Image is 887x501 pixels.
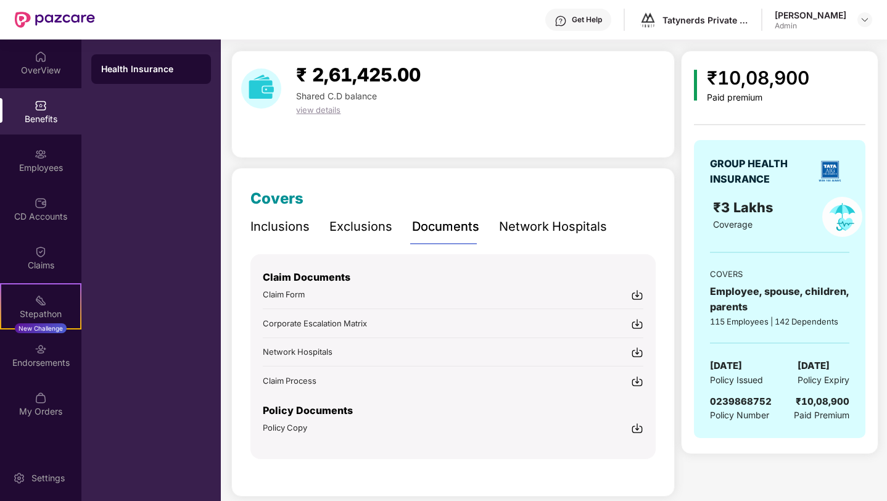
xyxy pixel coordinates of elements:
[572,15,602,25] div: Get Help
[710,410,769,420] span: Policy Number
[35,197,47,209] img: svg+xml;base64,PHN2ZyBpZD0iQ0RfQWNjb3VudHMiIGRhdGEtbmFtZT0iQ0QgQWNjb3VudHMiIHhtbG5zPSJodHRwOi8vd3...
[263,347,332,357] span: Network Hospitals
[263,376,316,386] span: Claim Process
[35,246,47,258] img: svg+xml;base64,PHN2ZyBpZD0iQ2xhaW0iIHhtbG5zPSJodHRwOi8vd3d3LnczLm9yZy8yMDAwL3N2ZyIgd2lkdGg9IjIwIi...
[710,358,742,373] span: [DATE]
[775,9,846,21] div: [PERSON_NAME]
[263,318,367,328] span: Corporate Escalation Matrix
[28,472,68,484] div: Settings
[707,93,809,103] div: Paid premium
[13,472,25,484] img: svg+xml;base64,PHN2ZyBpZD0iU2V0dGluZy0yMHgyMCIgeG1sbnM9Imh0dHA6Ly93d3cudzMub3JnLzIwMDAvc3ZnIiB3aW...
[555,15,567,27] img: svg+xml;base64,PHN2ZyBpZD0iSGVscC0zMngzMiIgeG1sbnM9Imh0dHA6Ly93d3cudzMub3JnLzIwMDAvc3ZnIiB3aWR0aD...
[263,423,307,433] span: Policy Copy
[814,155,846,187] img: insurerLogo
[250,217,310,236] div: Inclusions
[707,64,809,93] div: ₹10,08,900
[296,105,340,115] span: view details
[296,64,421,86] span: ₹ 2,61,425.00
[798,358,830,373] span: [DATE]
[35,294,47,307] img: svg+xml;base64,PHN2ZyB4bWxucz0iaHR0cDovL3d3dy53My5vcmcvMjAwMC9zdmciIHdpZHRoPSIyMSIgaGVpZ2h0PSIyMC...
[710,395,772,407] span: 0239868752
[35,51,47,63] img: svg+xml;base64,PHN2ZyBpZD0iSG9tZSIgeG1sbnM9Imh0dHA6Ly93d3cudzMub3JnLzIwMDAvc3ZnIiB3aWR0aD0iMjAiIG...
[710,268,849,280] div: COVERS
[35,148,47,160] img: svg+xml;base64,PHN2ZyBpZD0iRW1wbG95ZWVzIiB4bWxucz0iaHR0cDovL3d3dy53My5vcmcvMjAwMC9zdmciIHdpZHRoPS...
[263,403,643,418] p: Policy Documents
[101,63,201,75] div: Health Insurance
[713,199,777,215] span: ₹3 Lakhs
[499,217,607,236] div: Network Hospitals
[710,156,810,187] div: GROUP HEALTH INSURANCE
[15,12,95,28] img: New Pazcare Logo
[241,68,281,109] img: download
[15,323,67,333] div: New Challenge
[631,289,643,301] img: svg+xml;base64,PHN2ZyBpZD0iRG93bmxvYWQtMjR4MjQiIHhtbG5zPSJodHRwOi8vd3d3LnczLm9yZy8yMDAwL3N2ZyIgd2...
[631,318,643,330] img: svg+xml;base64,PHN2ZyBpZD0iRG93bmxvYWQtMjR4MjQiIHhtbG5zPSJodHRwOi8vd3d3LnczLm9yZy8yMDAwL3N2ZyIgd2...
[35,99,47,112] img: svg+xml;base64,PHN2ZyBpZD0iQmVuZWZpdHMiIHhtbG5zPSJodHRwOi8vd3d3LnczLm9yZy8yMDAwL3N2ZyIgd2lkdGg9Ij...
[1,308,80,320] div: Stepathon
[860,15,870,25] img: svg+xml;base64,PHN2ZyBpZD0iRHJvcGRvd24tMzJ4MzIiIHhtbG5zPSJodHRwOi8vd3d3LnczLm9yZy8yMDAwL3N2ZyIgd2...
[639,11,657,29] img: logo%20-%20black%20(1).png
[822,197,862,237] img: policyIcon
[710,315,849,328] div: 115 Employees | 142 Dependents
[263,270,643,285] p: Claim Documents
[412,217,479,236] div: Documents
[35,392,47,404] img: svg+xml;base64,PHN2ZyBpZD0iTXlfT3JkZXJzIiBkYXRhLW5hbWU9Ik15IE9yZGVycyIgeG1sbnM9Imh0dHA6Ly93d3cudz...
[35,343,47,355] img: svg+xml;base64,PHN2ZyBpZD0iRW5kb3JzZW1lbnRzIiB4bWxucz0iaHR0cDovL3d3dy53My5vcmcvMjAwMC9zdmciIHdpZH...
[794,408,849,422] span: Paid Premium
[662,14,749,26] div: Tatynerds Private Limited
[631,422,643,434] img: svg+xml;base64,PHN2ZyBpZD0iRG93bmxvYWQtMjR4MjQiIHhtbG5zPSJodHRwOi8vd3d3LnczLm9yZy8yMDAwL3N2ZyIgd2...
[263,289,305,299] span: Claim Form
[296,91,377,101] span: Shared C.D balance
[710,373,763,387] span: Policy Issued
[329,217,392,236] div: Exclusions
[694,70,697,101] img: icon
[631,375,643,387] img: svg+xml;base64,PHN2ZyBpZD0iRG93bmxvYWQtMjR4MjQiIHhtbG5zPSJodHRwOi8vd3d3LnczLm9yZy8yMDAwL3N2ZyIgd2...
[710,284,849,315] div: Employee, spouse, children, parents
[796,394,849,409] div: ₹10,08,900
[631,346,643,358] img: svg+xml;base64,PHN2ZyBpZD0iRG93bmxvYWQtMjR4MjQiIHhtbG5zPSJodHRwOi8vd3d3LnczLm9yZy8yMDAwL3N2ZyIgd2...
[798,373,849,387] span: Policy Expiry
[713,219,753,230] span: Coverage
[775,21,846,31] div: Admin
[250,189,303,207] span: Covers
